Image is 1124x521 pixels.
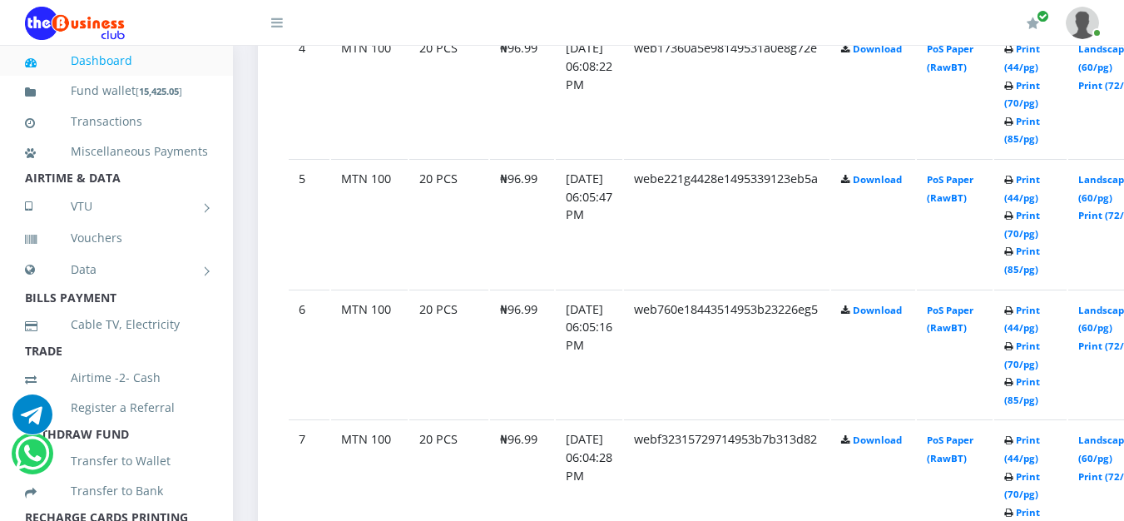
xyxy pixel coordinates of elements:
a: Cable TV, Electricity [25,305,208,344]
td: 6 [289,290,329,419]
td: web17360a5e98149531a0e8g72e [624,28,829,157]
a: Fund wallet[15,425.05] [25,72,208,111]
td: 5 [289,159,329,288]
a: Print (70/pg) [1004,209,1040,240]
a: Chat for support [12,407,52,434]
td: MTN 100 [331,28,408,157]
a: Transfer to Wallet [25,442,208,480]
a: Download [853,42,902,55]
td: [DATE] 06:05:16 PM [556,290,622,419]
a: PoS Paper (RawBT) [927,434,973,464]
td: ₦96.99 [490,290,554,419]
a: Dashboard [25,42,208,80]
a: Download [853,434,902,446]
a: Print (85/pg) [1004,375,1040,406]
td: 20 PCS [409,290,488,419]
a: Print (85/pg) [1004,245,1040,275]
a: Transfer to Bank [25,472,208,510]
a: PoS Paper (RawBT) [927,42,973,73]
td: web760e18443514953b23226eg5 [624,290,829,419]
a: Register a Referral [25,389,208,427]
td: [DATE] 06:08:22 PM [556,28,622,157]
td: MTN 100 [331,290,408,419]
span: Renew/Upgrade Subscription [1037,10,1049,22]
a: PoS Paper (RawBT) [927,173,973,204]
b: 15,425.05 [139,85,179,97]
td: MTN 100 [331,159,408,288]
a: Miscellaneous Payments [25,132,208,171]
a: Print (44/pg) [1004,434,1040,464]
a: Download [853,304,902,316]
td: webe221g4428e1495339123eb5a [624,159,829,288]
a: Airtime -2- Cash [25,359,208,397]
a: Print (70/pg) [1004,79,1040,110]
td: [DATE] 06:05:47 PM [556,159,622,288]
td: ₦96.99 [490,159,554,288]
td: 20 PCS [409,28,488,157]
td: 20 PCS [409,159,488,288]
a: VTU [25,186,208,227]
a: Data [25,249,208,290]
td: 4 [289,28,329,157]
small: [ ] [136,85,182,97]
img: User [1066,7,1099,39]
a: Print (70/pg) [1004,470,1040,501]
a: PoS Paper (RawBT) [927,304,973,335]
a: Download [853,173,902,186]
a: Print (44/pg) [1004,173,1040,204]
a: Print (85/pg) [1004,115,1040,146]
a: Print (70/pg) [1004,340,1040,370]
a: Chat for support [15,446,49,474]
a: Transactions [25,102,208,141]
i: Renew/Upgrade Subscription [1027,17,1039,30]
a: Vouchers [25,219,208,257]
a: Print (44/pg) [1004,42,1040,73]
a: Print (44/pg) [1004,304,1040,335]
td: ₦96.99 [490,28,554,157]
img: Logo [25,7,125,40]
